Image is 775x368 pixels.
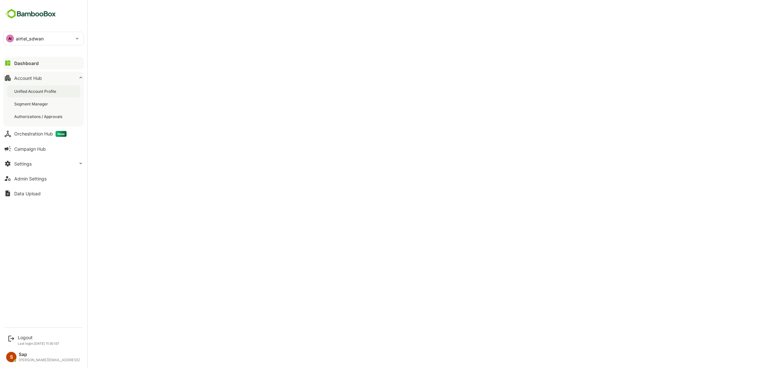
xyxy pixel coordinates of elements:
[56,131,67,137] span: New
[6,352,16,362] div: S
[3,127,84,140] button: Orchestration HubNew
[3,57,84,70] button: Dashboard
[3,142,84,155] button: Campaign Hub
[14,176,46,181] div: Admin Settings
[14,191,41,196] div: Data Upload
[3,157,84,170] button: Settings
[18,341,59,345] p: Last login: [DATE] 11:30 IST
[3,71,84,84] button: Account Hub
[19,358,80,362] div: [PERSON_NAME][EMAIL_ADDRESS]
[14,114,64,119] div: Authorizations / Approvals
[19,352,80,357] div: Sap
[14,60,39,66] div: Dashboard
[14,131,67,137] div: Orchestration Hub
[3,187,84,200] button: Data Upload
[18,335,59,340] div: Logout
[3,172,84,185] button: Admin Settings
[4,32,84,45] div: AIairtel_sdwan
[14,101,49,107] div: Segment Manager
[14,146,46,152] div: Campaign Hub
[14,89,57,94] div: Unified Account Profile
[14,75,42,81] div: Account Hub
[3,8,58,20] img: BambooboxFullLogoMark.5f36c76dfaba33ec1ec1367b70bb1252.svg
[6,35,14,42] div: AI
[16,35,44,42] p: airtel_sdwan
[14,161,32,167] div: Settings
